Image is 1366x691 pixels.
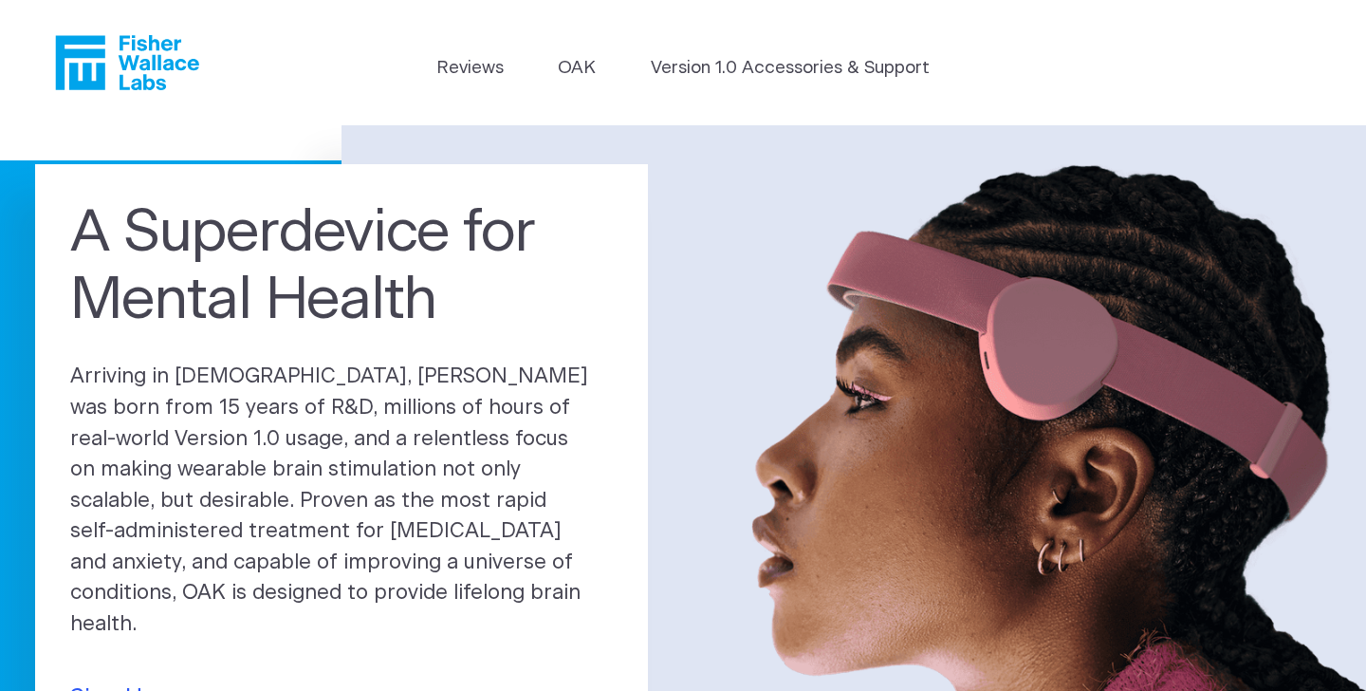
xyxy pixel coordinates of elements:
a: Reviews [436,55,504,82]
a: Fisher Wallace [55,35,199,90]
a: Version 1.0 Accessories & Support [651,55,930,82]
p: Arriving in [DEMOGRAPHIC_DATA], [PERSON_NAME] was born from 15 years of R&D, millions of hours of... [70,362,613,640]
h1: A Superdevice for Mental Health [70,199,613,334]
a: OAK [558,55,596,82]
